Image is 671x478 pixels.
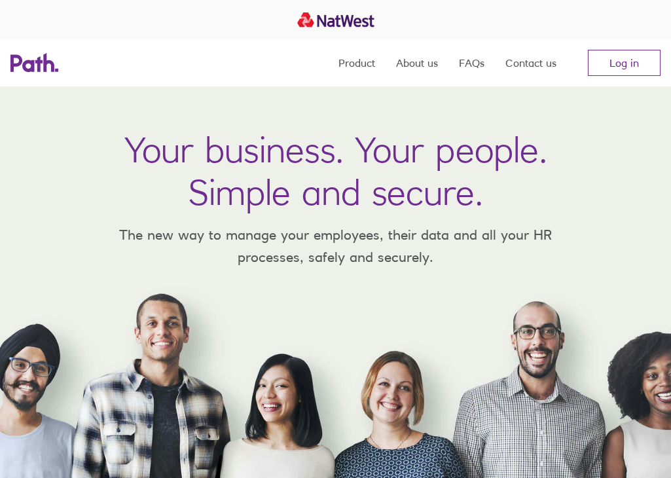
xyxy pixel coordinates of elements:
p: The new way to manage your employees, their data and all your HR processes, safely and securely. [100,224,571,268]
h1: Your business. Your people. Simple and secure. [124,128,547,213]
a: Product [338,39,375,86]
a: About us [396,39,438,86]
a: Log in [588,50,661,76]
a: FAQs [459,39,484,86]
a: Contact us [505,39,556,86]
